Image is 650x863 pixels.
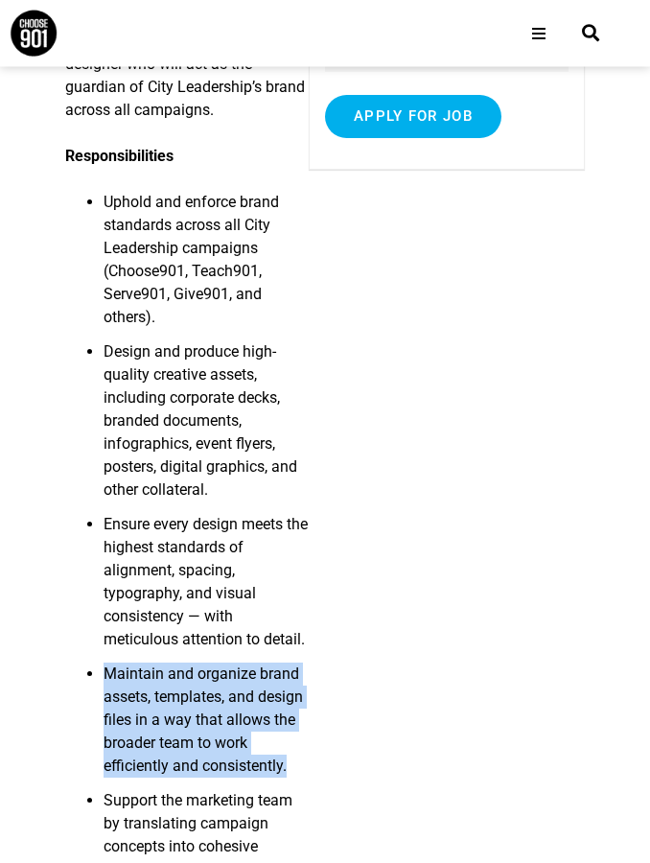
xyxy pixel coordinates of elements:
[522,16,556,51] div: Open/Close Menu
[575,18,607,50] div: Search
[104,194,279,327] span: Uphold and enforce brand standards across all City Leadership campaigns (Choose901, Teach901, Ser...
[65,148,174,166] b: Responsibilities
[104,343,297,500] span: Design and produce high-quality creative assets, including corporate decks, branded documents, in...
[104,665,303,776] span: Maintain and organize brand assets, templates, and design files in a way that allows the broader ...
[325,96,501,139] input: Apply for job
[104,516,308,649] span: Ensure every design meets the highest standards of alignment, spacing, typography, and visual con...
